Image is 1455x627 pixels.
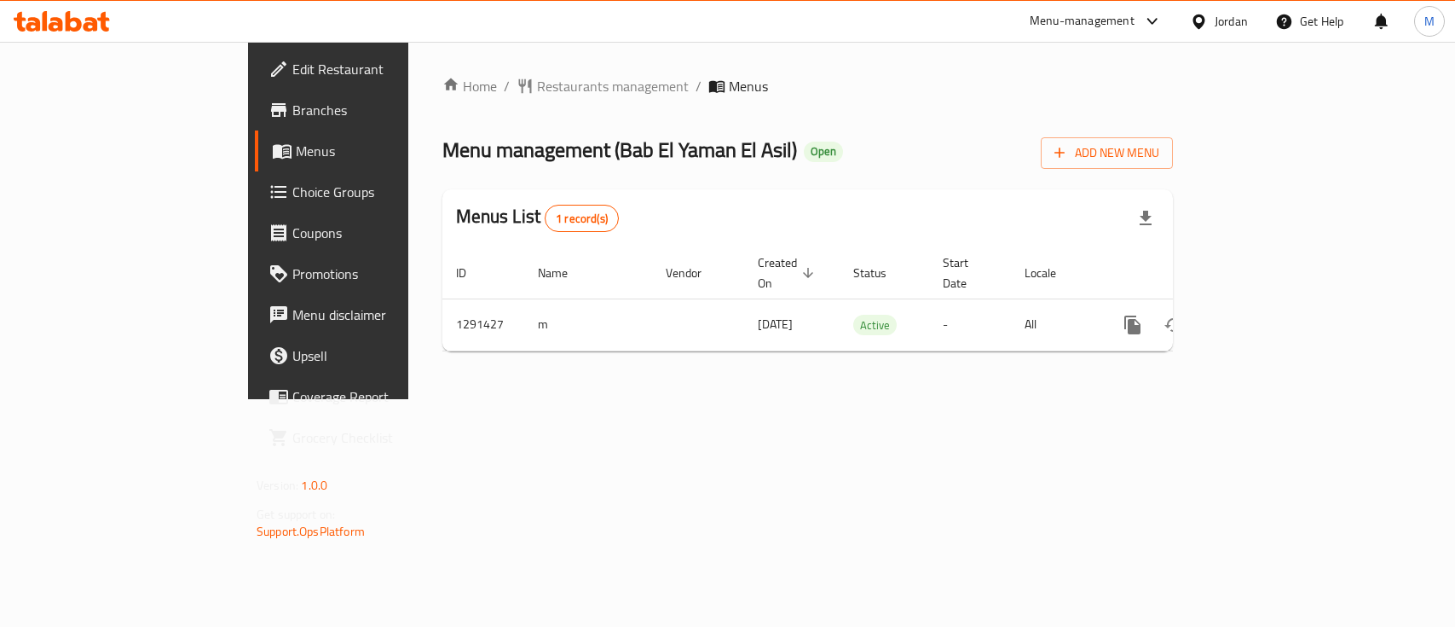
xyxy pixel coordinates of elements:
span: 1 record(s) [546,211,618,227]
a: Grocery Checklist [255,417,491,458]
span: Grocery Checklist [292,427,477,448]
span: M [1424,12,1435,31]
span: Menu disclaimer [292,305,477,325]
button: Add New Menu [1041,137,1173,169]
a: Choice Groups [255,171,491,212]
span: Active [853,316,897,335]
span: Get support on: [257,503,335,525]
a: Promotions [255,253,491,294]
div: Export file [1125,198,1166,239]
span: Edit Restaurant [292,59,477,79]
a: Upsell [255,335,491,376]
button: Change Status [1153,305,1194,345]
a: Restaurants management [517,76,689,96]
span: Coupons [292,223,477,243]
span: Open [804,144,843,159]
span: Created On [758,253,819,293]
span: Menus [729,76,768,96]
a: Menu disclaimer [255,294,491,335]
span: Menu management ( Bab El Yaman El Asil ) [442,131,797,169]
span: Choice Groups [292,182,477,202]
span: ID [456,263,488,283]
table: enhanced table [442,247,1290,351]
td: All [1011,299,1099,351]
span: Branches [292,100,477,120]
a: Coverage Report [255,376,491,417]
a: Edit Restaurant [255,49,491,90]
span: Version: [257,474,298,496]
span: Coverage Report [292,386,477,407]
div: Total records count [545,205,619,232]
div: Jordan [1215,12,1248,31]
span: Add New Menu [1054,142,1159,164]
nav: breadcrumb [442,76,1173,96]
span: Locale [1025,263,1078,283]
span: Menus [296,141,477,161]
a: Menus [255,131,491,171]
td: - [929,299,1011,351]
a: Branches [255,90,491,131]
td: m [524,299,652,351]
span: [DATE] [758,313,793,335]
span: 1.0.0 [301,474,327,496]
span: Promotions [292,264,477,284]
span: Upsell [292,345,477,366]
span: Vendor [666,263,724,283]
th: Actions [1099,247,1290,299]
a: Coupons [255,212,491,253]
span: Start Date [943,253,990,293]
span: Restaurants management [537,76,689,96]
div: Menu-management [1030,11,1135,32]
h2: Menus List [456,204,619,232]
li: / [696,76,702,96]
li: / [504,76,510,96]
button: more [1112,305,1153,345]
span: Name [538,263,590,283]
span: Status [853,263,909,283]
div: Open [804,142,843,162]
a: Support.OpsPlatform [257,520,365,543]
